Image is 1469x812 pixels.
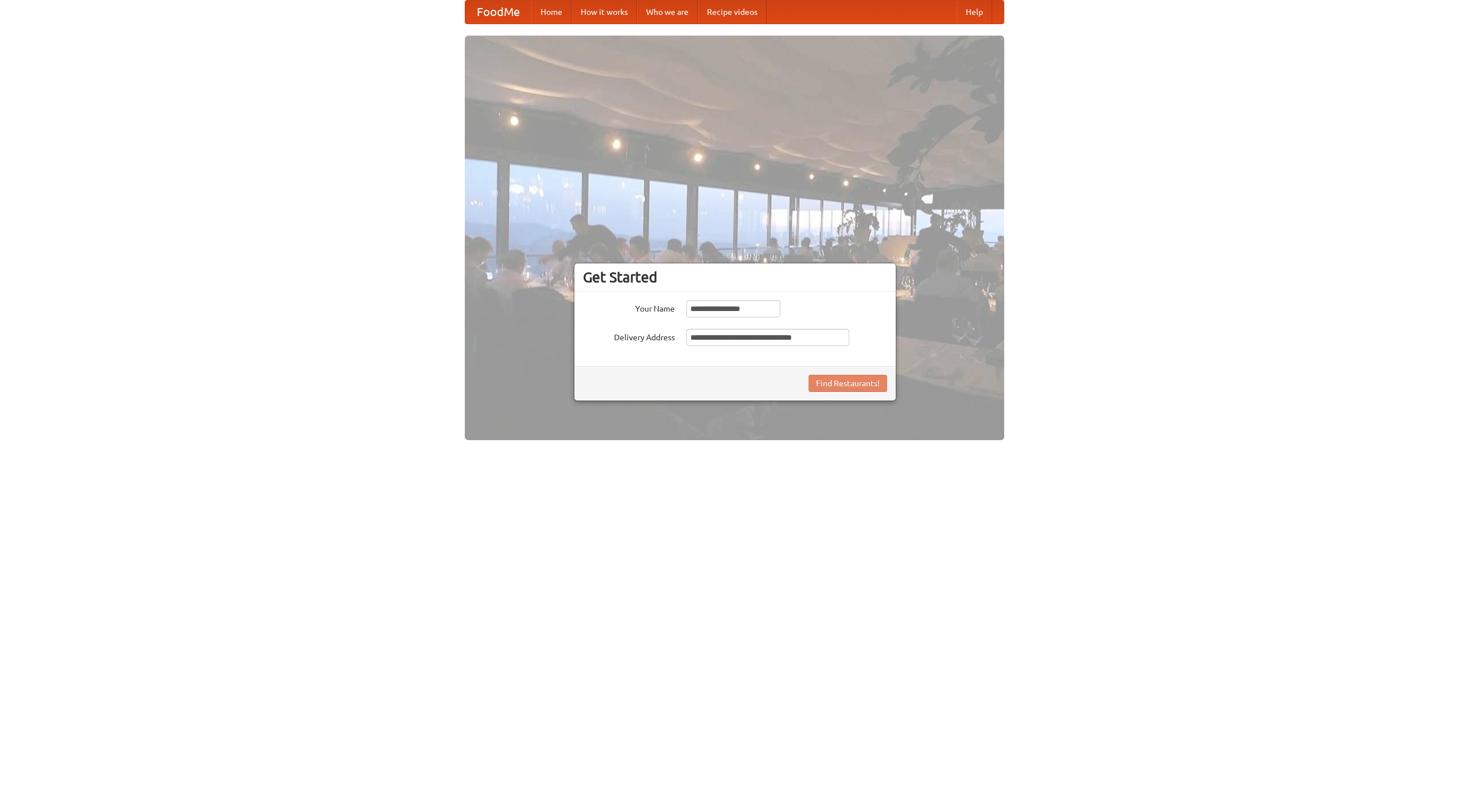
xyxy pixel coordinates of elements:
a: How it works [572,1,637,24]
a: Recipe videos [698,1,767,24]
h3: Get Started [583,269,887,286]
button: Find Restaurants! [809,375,887,392]
a: Who we are [637,1,698,24]
a: Help [957,1,992,24]
label: Delivery Address [583,329,675,343]
a: FoodMe [465,1,531,24]
label: Your Name [583,300,675,314]
a: Home [531,1,572,24]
